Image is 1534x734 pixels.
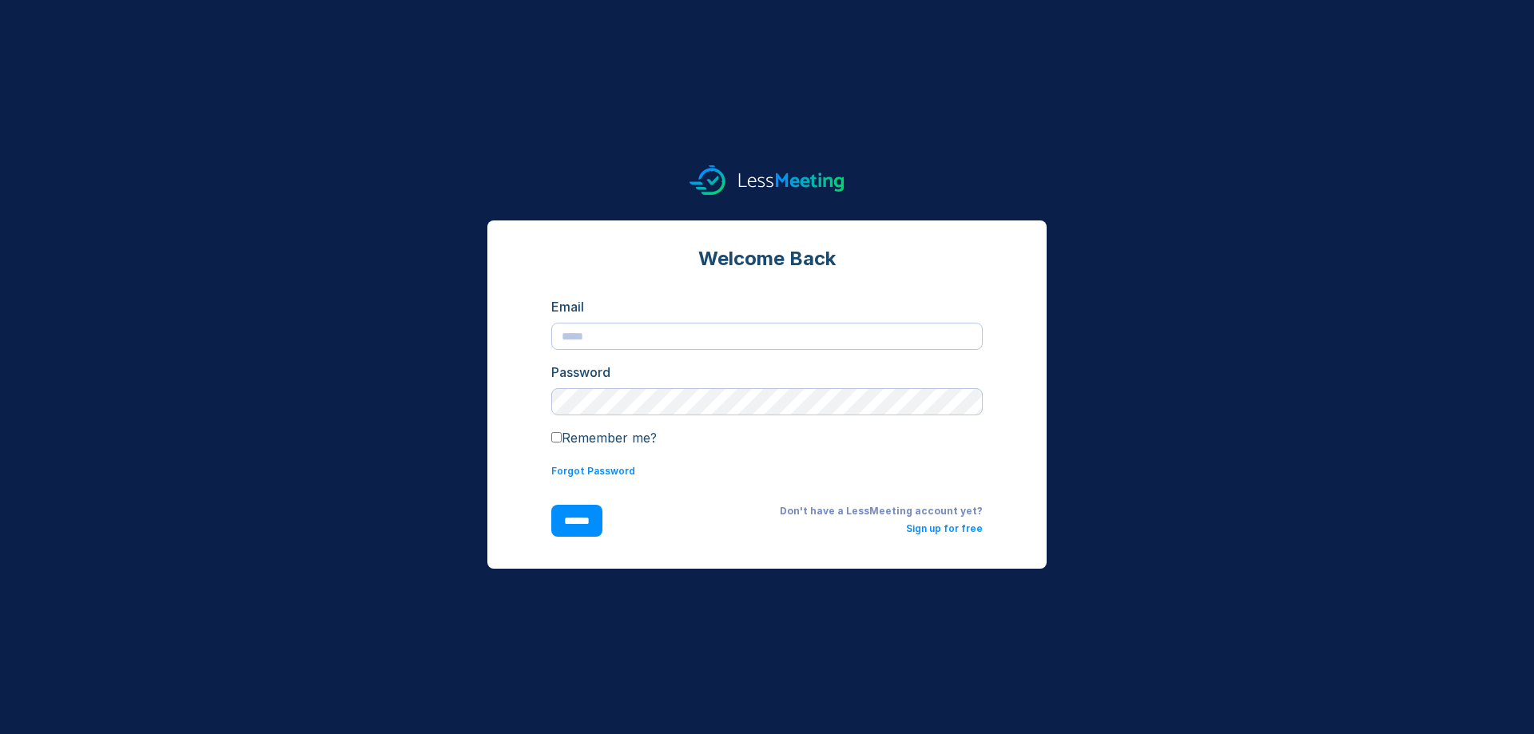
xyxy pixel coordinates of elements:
[628,505,983,518] div: Don't have a LessMeeting account yet?
[551,430,657,446] label: Remember me?
[551,297,983,316] div: Email
[690,165,844,195] img: logo.svg
[551,432,562,442] input: Remember me?
[906,522,983,534] a: Sign up for free
[551,246,983,272] div: Welcome Back
[551,363,983,382] div: Password
[551,465,635,477] a: Forgot Password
